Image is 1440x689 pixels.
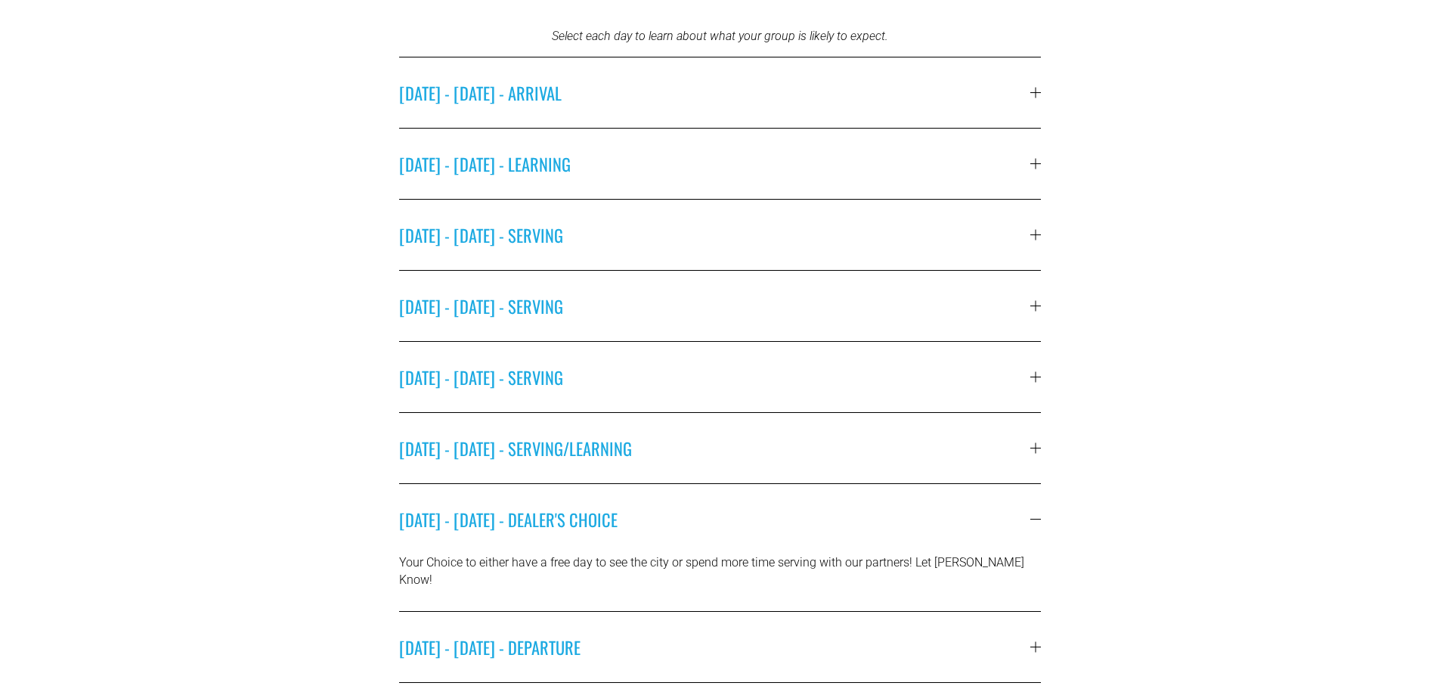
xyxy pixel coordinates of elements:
[399,554,1042,588] p: Your Choice to either have a free day to see the city or spend more time serving with our partner...
[399,271,1042,341] button: [DATE] - [DATE] - SERVING
[399,222,1031,247] span: [DATE] - [DATE] - SERVING
[399,612,1042,682] button: [DATE] - [DATE] - DEPARTURE
[399,484,1042,554] button: [DATE] - [DATE] - DEALER'S CHOICE
[399,507,1031,532] span: [DATE] - [DATE] - DEALER'S CHOICE
[399,129,1042,199] button: [DATE] - [DATE] - LEARNING
[399,554,1042,611] div: [DATE] - [DATE] - DEALER'S CHOICE
[399,342,1042,412] button: [DATE] - [DATE] - SERVING
[399,200,1042,270] button: [DATE] - [DATE] - SERVING
[552,29,888,43] em: Select each day to learn about what your group is likely to expect.
[399,57,1042,128] button: [DATE] - [DATE] - ARRIVAL
[399,151,1031,176] span: [DATE] - [DATE] - LEARNING
[399,635,1031,660] span: [DATE] - [DATE] - DEPARTURE
[399,293,1031,318] span: [DATE] - [DATE] - SERVING
[399,413,1042,483] button: [DATE] - [DATE] - SERVING/LEARNING
[399,80,1031,105] span: [DATE] - [DATE] - ARRIVAL
[399,436,1031,461] span: [DATE] - [DATE] - SERVING/LEARNING
[399,365,1031,390] span: [DATE] - [DATE] - SERVING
